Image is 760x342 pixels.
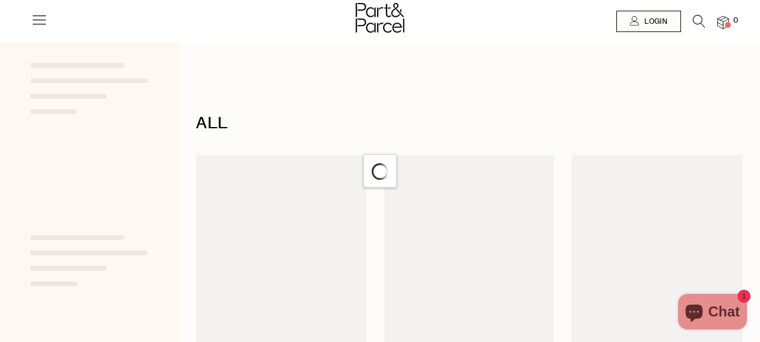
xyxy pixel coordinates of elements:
[674,294,750,332] inbox-online-store-chat: Shopify online store chat
[730,15,741,26] span: 0
[356,3,404,33] img: Part&Parcel
[717,16,729,28] a: 0
[616,11,681,32] a: Login
[196,110,742,137] h1: ALL
[641,17,667,27] span: Login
